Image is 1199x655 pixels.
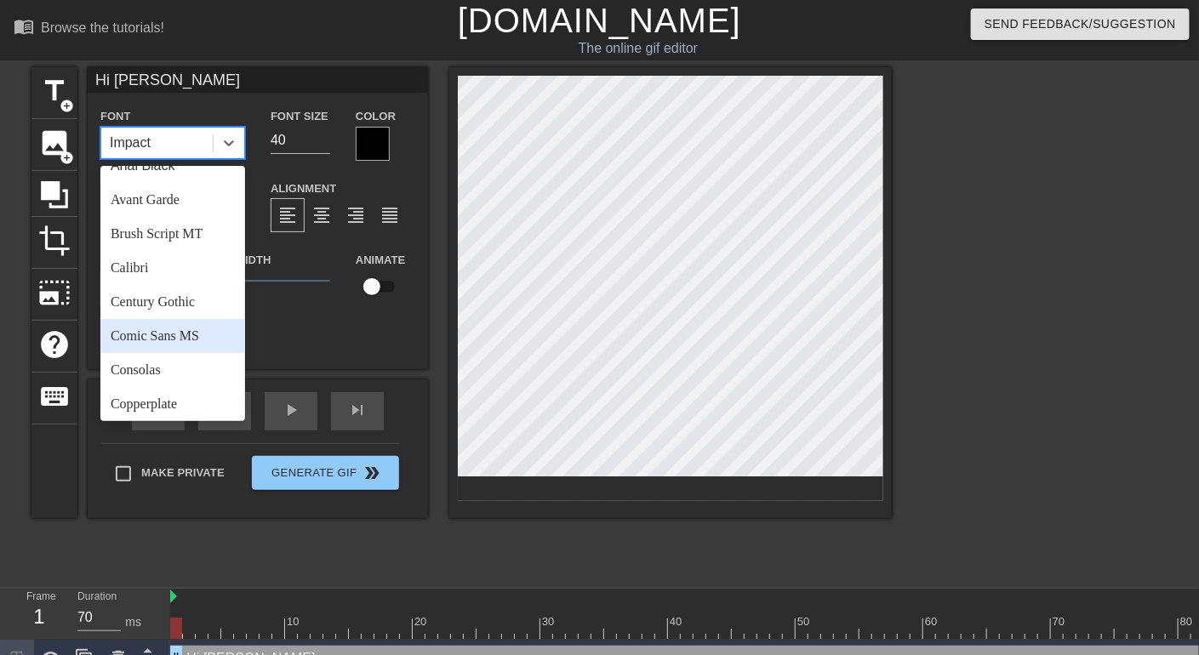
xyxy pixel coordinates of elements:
[38,276,71,309] span: photo_size_select_large
[356,108,396,125] label: Color
[271,180,336,197] label: Alignment
[141,464,225,481] span: Make Private
[347,400,368,420] span: skip_next
[271,108,328,125] label: Font Size
[311,205,332,225] span: format_align_center
[287,613,302,630] div: 10
[985,14,1176,35] span: Send Feedback/Suggestion
[542,613,557,630] div: 30
[363,463,383,483] span: double_arrow
[38,75,71,107] span: title
[38,127,71,159] span: image
[670,613,685,630] div: 40
[345,205,366,225] span: format_align_right
[14,16,164,43] a: Browse the tutorials!
[14,16,34,37] span: menu_book
[1180,613,1196,630] div: 80
[100,387,245,421] div: Copperplate
[100,319,245,353] div: Comic Sans MS
[356,252,405,269] label: Animate
[259,463,392,483] span: Generate Gif
[38,380,71,413] span: keyboard
[26,601,52,632] div: 1
[925,613,940,630] div: 60
[110,133,151,153] div: Impact
[458,2,741,39] a: [DOMAIN_NAME]
[277,205,298,225] span: format_align_left
[38,225,71,257] span: crop
[60,151,74,165] span: add_circle
[252,456,399,490] button: Generate Gif
[38,328,71,361] span: help
[100,285,245,319] div: Century Gothic
[100,183,245,217] div: Avant Garde
[281,400,301,420] span: play_arrow
[971,9,1190,40] button: Send Feedback/Suggestion
[60,99,74,113] span: add_circle
[100,251,245,285] div: Calibri
[1053,613,1068,630] div: 70
[408,38,869,59] div: The online gif editor
[380,205,400,225] span: format_align_justify
[797,613,813,630] div: 50
[41,20,164,35] div: Browse the tutorials!
[100,108,130,125] label: Font
[14,589,65,638] div: Frame
[125,613,141,631] div: ms
[100,149,245,183] div: Arial Black
[100,353,245,387] div: Consolas
[77,592,117,602] label: Duration
[100,217,245,251] div: Brush Script MT
[414,613,430,630] div: 20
